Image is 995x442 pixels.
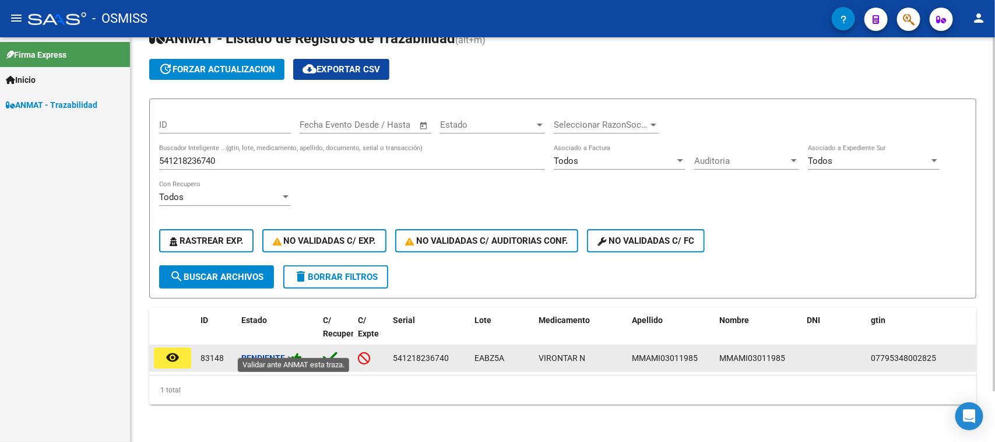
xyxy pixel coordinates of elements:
[632,353,698,363] span: MMAMI03011985
[393,353,449,363] span: 541218236740
[159,229,254,252] button: Rastrear Exp.
[395,229,579,252] button: No Validadas c/ Auditorias Conf.
[149,59,284,80] button: forzar actualizacion
[241,353,285,363] strong: Pendiente
[149,376,976,405] div: 1 total
[470,308,534,359] datatable-header-cell: Lote
[627,308,715,359] datatable-header-cell: Apellido
[300,120,347,130] input: Fecha inicio
[262,229,386,252] button: No Validadas c/ Exp.
[802,308,866,359] datatable-header-cell: DNI
[201,353,224,363] span: 83148
[149,30,455,47] span: ANMAT - Listado de Registros de Trazabilidad
[170,269,184,283] mat-icon: search
[159,192,184,202] span: Todos
[474,353,504,363] span: EABZ5A
[6,73,36,86] span: Inicio
[632,315,663,325] span: Apellido
[866,308,971,359] datatable-header-cell: gtin
[303,62,317,76] mat-icon: cloud_download
[393,315,415,325] span: Serial
[159,64,275,75] span: forzar actualizacion
[597,236,694,246] span: No validadas c/ FC
[353,308,388,359] datatable-header-cell: C/ Expte
[554,156,578,166] span: Todos
[9,11,23,25] mat-icon: menu
[283,265,388,289] button: Borrar Filtros
[455,34,486,45] span: (alt+m)
[871,315,885,325] span: gtin
[406,236,568,246] span: No Validadas c/ Auditorias Conf.
[388,308,470,359] datatable-header-cell: Serial
[719,315,749,325] span: Nombre
[241,315,267,325] span: Estado
[474,315,491,325] span: Lote
[871,353,936,363] span: 07795348002825
[303,64,380,75] span: Exportar CSV
[955,402,983,430] div: Open Intercom Messenger
[972,11,986,25] mat-icon: person
[170,236,243,246] span: Rastrear Exp.
[237,308,318,359] datatable-header-cell: Estado
[166,350,180,364] mat-icon: remove_red_eye
[539,315,590,325] span: Medicamento
[294,272,378,282] span: Borrar Filtros
[358,315,379,338] span: C/ Expte
[6,48,66,61] span: Firma Express
[539,353,585,363] span: VIRONTAR N
[417,119,431,132] button: Open calendar
[357,120,414,130] input: Fecha fin
[318,308,353,359] datatable-header-cell: C/ Recupero
[323,315,358,338] span: C/ Recupero
[201,315,208,325] span: ID
[159,62,173,76] mat-icon: update
[170,272,263,282] span: Buscar Archivos
[294,269,308,283] mat-icon: delete
[440,120,535,130] span: Estado
[273,236,376,246] span: No Validadas c/ Exp.
[6,99,97,111] span: ANMAT - Trazabilidad
[587,229,705,252] button: No validadas c/ FC
[293,59,389,80] button: Exportar CSV
[285,353,302,363] span: ->
[719,353,785,363] span: MMAMI03011985
[534,308,627,359] datatable-header-cell: Medicamento
[694,156,789,166] span: Auditoria
[554,120,648,130] span: Seleccionar RazonSocial
[92,6,147,31] span: - OSMISS
[196,308,237,359] datatable-header-cell: ID
[159,265,274,289] button: Buscar Archivos
[715,308,802,359] datatable-header-cell: Nombre
[808,156,832,166] span: Todos
[807,315,820,325] span: DNI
